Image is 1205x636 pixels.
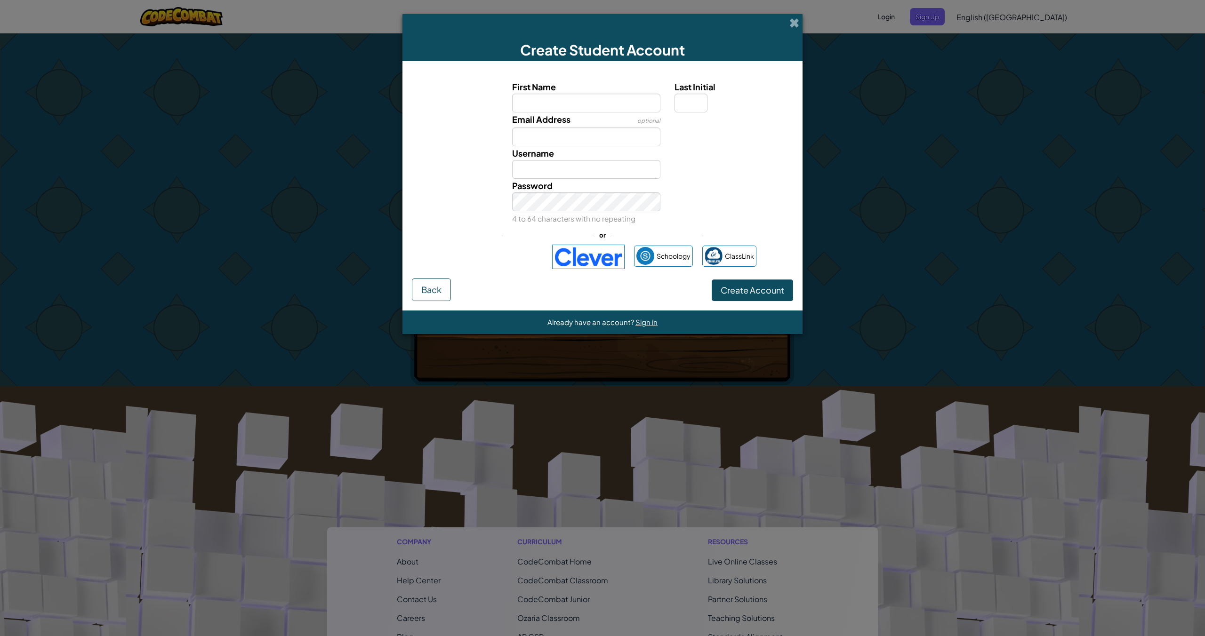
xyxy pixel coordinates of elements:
[725,249,754,263] span: ClassLink
[512,81,556,92] span: First Name
[705,247,723,265] img: classlink-logo-small.png
[412,278,451,301] button: Back
[721,285,784,295] span: Create Account
[512,214,635,223] small: 4 to 64 characters with no repeating
[421,284,442,295] span: Back
[635,318,658,326] a: Sign in
[657,249,691,263] span: Schoology
[444,246,547,267] iframe: Sign in with Google Button
[552,245,625,269] img: clever-logo-blue.png
[547,318,635,326] span: Already have an account?
[712,279,793,301] button: Create Account
[512,148,554,159] span: Username
[636,247,654,265] img: schoology.png
[512,114,570,125] span: Email Address
[675,81,715,92] span: Last Initial
[520,41,685,59] span: Create Student Account
[512,180,553,191] span: Password
[594,228,611,242] span: or
[637,117,660,124] span: optional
